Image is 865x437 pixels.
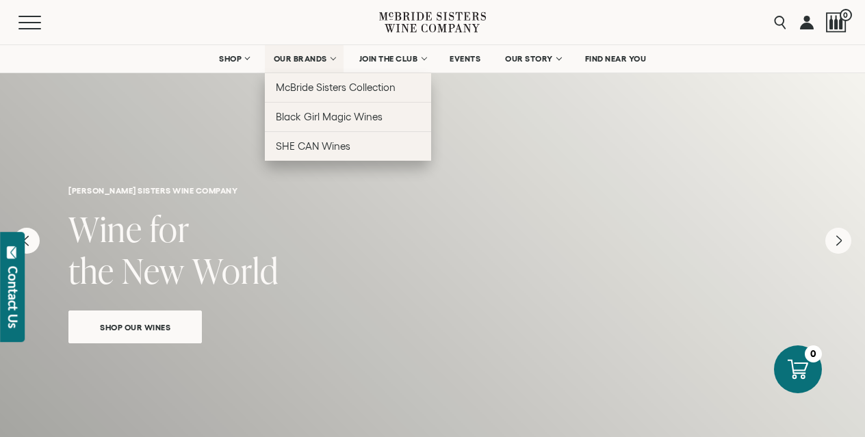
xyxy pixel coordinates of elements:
span: McBride Sisters Collection [276,81,396,93]
a: McBride Sisters Collection [265,72,431,102]
a: JOIN THE CLUB [350,45,435,72]
span: Shop Our Wines [76,319,194,335]
span: SHOP [219,54,242,64]
a: SHOP [210,45,258,72]
button: Mobile Menu Trigger [18,16,68,29]
a: EVENTS [441,45,489,72]
span: World [192,247,279,294]
span: FIND NEAR YOU [585,54,647,64]
a: FIND NEAR YOU [576,45,656,72]
button: Next [825,228,851,254]
span: OUR STORY [505,54,553,64]
a: OUR STORY [496,45,569,72]
div: Contact Us [6,266,20,328]
span: JOIN THE CLUB [359,54,418,64]
span: New [122,247,185,294]
h6: [PERSON_NAME] sisters wine company [68,186,797,195]
span: the [68,247,114,294]
span: SHE CAN Wines [276,140,350,152]
span: EVENTS [450,54,480,64]
a: Shop Our Wines [68,310,202,343]
span: for [150,205,190,252]
div: 0 [805,345,822,362]
span: Black Girl Magic Wines [276,111,383,122]
span: OUR BRANDS [274,54,327,64]
a: SHE CAN Wines [265,131,431,161]
span: 0 [840,9,852,21]
a: Black Girl Magic Wines [265,102,431,131]
a: OUR BRANDS [265,45,344,72]
button: Previous [14,228,40,254]
span: Wine [68,205,142,252]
